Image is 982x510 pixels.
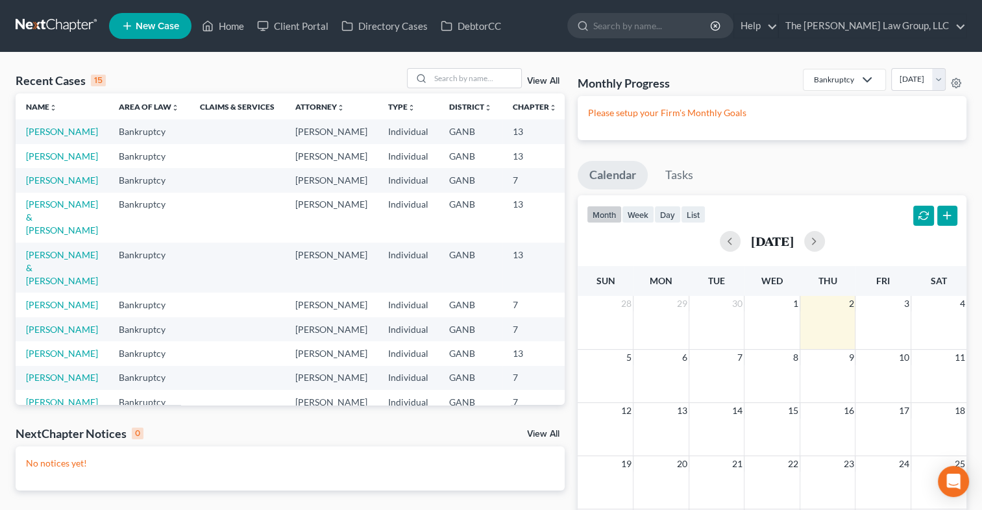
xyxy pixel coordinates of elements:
[654,206,681,223] button: day
[16,73,106,88] div: Recent Cases
[792,350,800,365] span: 8
[119,102,179,112] a: Area of Lawunfold_more
[814,74,854,85] div: Bankruptcy
[513,102,557,112] a: Chapterunfold_more
[527,430,559,439] a: View All
[708,275,725,286] span: Tue
[596,275,615,286] span: Sun
[408,104,415,112] i: unfold_more
[787,403,800,419] span: 15
[502,243,567,293] td: 13
[502,293,567,317] td: 7
[108,341,190,365] td: Bankruptcy
[378,390,439,414] td: Individual
[439,341,502,365] td: GANB
[26,324,98,335] a: [PERSON_NAME]
[587,206,622,223] button: month
[285,168,378,192] td: [PERSON_NAME]
[434,14,508,38] a: DebtorCC
[779,14,966,38] a: The [PERSON_NAME] Law Group, LLC
[378,193,439,243] td: Individual
[676,456,689,472] span: 20
[108,119,190,143] td: Bankruptcy
[439,193,502,243] td: GANB
[654,161,705,189] a: Tasks
[818,275,837,286] span: Thu
[959,296,966,311] span: 4
[195,14,251,38] a: Home
[792,296,800,311] span: 1
[26,372,98,383] a: [PERSON_NAME]
[439,366,502,390] td: GANB
[439,243,502,293] td: GANB
[842,456,855,472] span: 23
[26,126,98,137] a: [PERSON_NAME]
[439,144,502,168] td: GANB
[502,366,567,390] td: 7
[876,275,890,286] span: Fri
[26,151,98,162] a: [PERSON_NAME]
[285,119,378,143] td: [PERSON_NAME]
[378,293,439,317] td: Individual
[108,168,190,192] td: Bankruptcy
[736,350,744,365] span: 7
[578,75,670,91] h3: Monthly Progress
[593,14,712,38] input: Search by name...
[527,77,559,86] a: View All
[16,426,143,441] div: NextChapter Notices
[190,93,285,119] th: Claims & Services
[430,69,521,88] input: Search by name...
[378,119,439,143] td: Individual
[132,428,143,439] div: 0
[953,350,966,365] span: 11
[650,275,672,286] span: Mon
[625,350,633,365] span: 5
[734,14,778,38] a: Help
[26,175,98,186] a: [PERSON_NAME]
[620,403,633,419] span: 12
[335,14,434,38] a: Directory Cases
[285,390,378,414] td: [PERSON_NAME]
[731,296,744,311] span: 30
[91,75,106,86] div: 15
[26,249,98,286] a: [PERSON_NAME] & [PERSON_NAME]
[378,341,439,365] td: Individual
[898,456,911,472] span: 24
[26,199,98,236] a: [PERSON_NAME] & [PERSON_NAME]
[676,296,689,311] span: 29
[953,403,966,419] span: 18
[108,366,190,390] td: Bankruptcy
[620,296,633,311] span: 28
[285,243,378,293] td: [PERSON_NAME]
[108,317,190,341] td: Bankruptcy
[484,104,492,112] i: unfold_more
[898,350,911,365] span: 10
[502,193,567,243] td: 13
[953,456,966,472] span: 25
[549,104,557,112] i: unfold_more
[295,102,345,112] a: Attorneyunfold_more
[26,457,554,470] p: No notices yet!
[502,390,567,414] td: 7
[502,341,567,365] td: 13
[108,193,190,243] td: Bankruptcy
[938,466,969,497] div: Open Intercom Messenger
[26,299,98,310] a: [PERSON_NAME]
[847,296,855,311] span: 2
[378,243,439,293] td: Individual
[26,396,98,407] a: [PERSON_NAME]
[337,104,345,112] i: unfold_more
[285,193,378,243] td: [PERSON_NAME]
[439,390,502,414] td: GANB
[681,350,689,365] span: 6
[502,168,567,192] td: 7
[439,293,502,317] td: GANB
[108,243,190,293] td: Bankruptcy
[731,456,744,472] span: 21
[681,206,706,223] button: list
[842,403,855,419] span: 16
[108,293,190,317] td: Bankruptcy
[26,348,98,359] a: [PERSON_NAME]
[108,390,190,414] td: Bankruptcy
[787,456,800,472] span: 22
